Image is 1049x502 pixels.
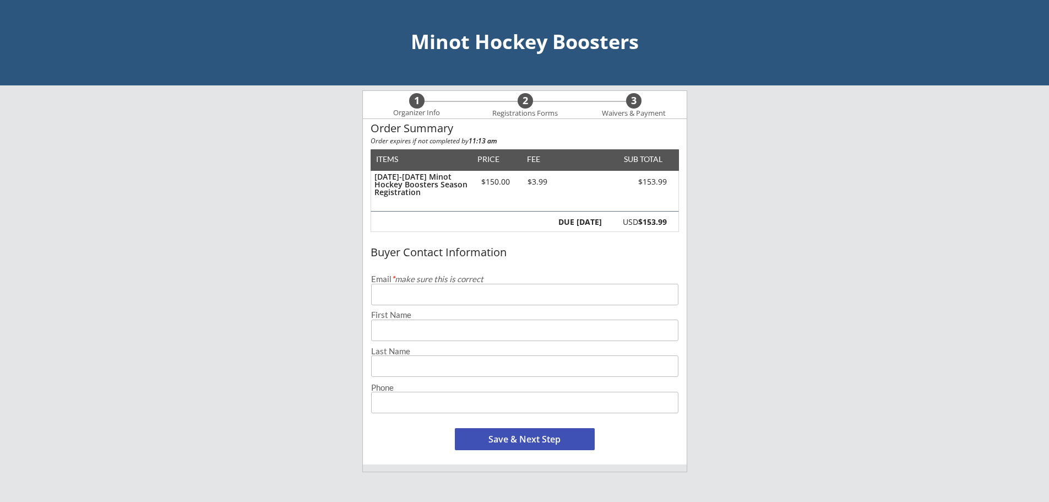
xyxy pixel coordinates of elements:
[387,109,447,117] div: Organizer Info
[11,32,1038,52] div: Minot Hockey Boosters
[376,155,415,163] div: ITEMS
[605,178,667,186] div: $153.99
[409,95,425,107] div: 1
[469,136,497,145] strong: 11:13 am
[519,155,548,163] div: FEE
[626,95,642,107] div: 3
[596,109,672,118] div: Waivers & Payment
[371,122,679,134] div: Order Summary
[455,428,595,450] button: Save & Next Step
[392,274,483,284] em: make sure this is correct
[371,384,678,392] div: Phone
[371,347,678,355] div: Last Name
[472,155,505,163] div: PRICE
[519,178,556,186] div: $3.99
[374,173,468,196] div: [DATE]-[DATE] Minot Hockey Boosters Season Registration
[371,275,678,283] div: Email
[472,178,519,186] div: $150.00
[371,246,679,258] div: Buyer Contact Information
[619,155,662,163] div: SUB TOTAL
[371,138,679,144] div: Order expires if not completed by
[556,218,602,226] div: DUE [DATE]
[518,95,533,107] div: 2
[371,311,678,319] div: First Name
[608,218,667,226] div: USD
[638,217,667,227] strong: $153.99
[487,109,563,118] div: Registrations Forms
